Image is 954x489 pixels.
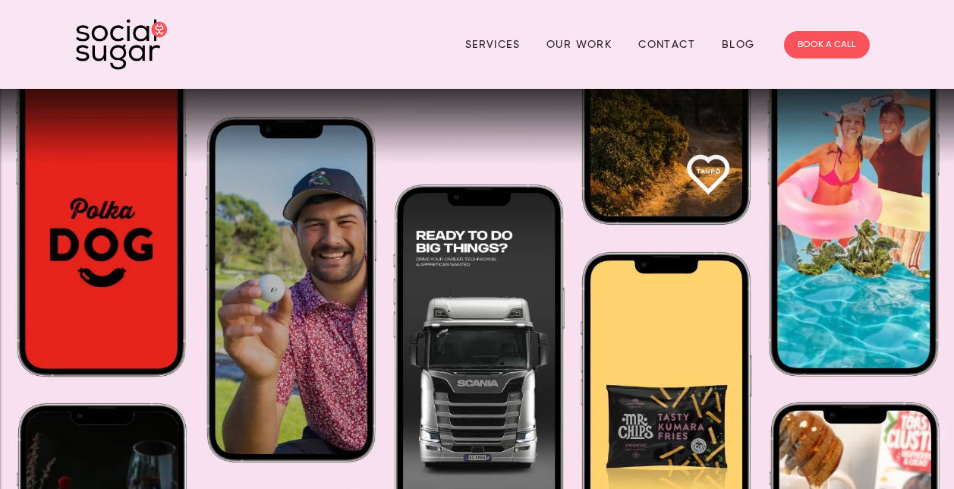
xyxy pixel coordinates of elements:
img: SocialSugar [76,19,167,70]
a: Our Work [546,33,612,56]
a: BOOK A CALL [784,31,870,58]
a: Blog [722,33,755,56]
a: Contact [638,33,695,56]
a: Services [465,33,520,56]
